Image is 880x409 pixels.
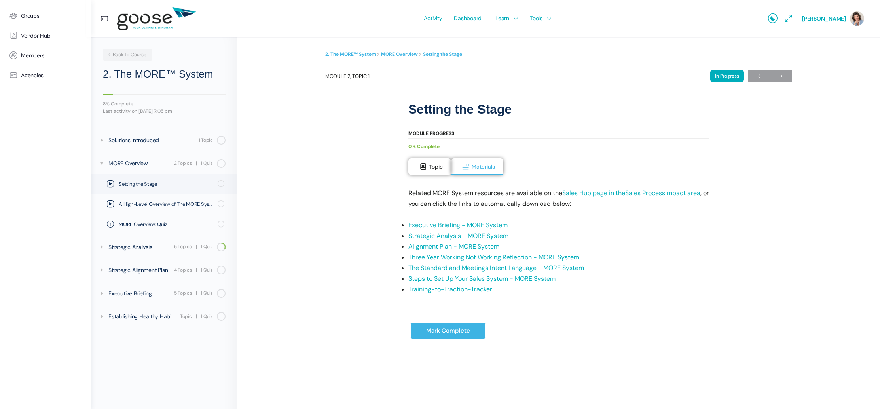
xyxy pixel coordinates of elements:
[748,71,770,82] span: ←
[174,160,192,167] div: 2 Topics
[325,51,376,57] a: 2. The MORE™ System
[196,160,197,167] span: |
[201,289,213,297] div: 1 Quiz
[408,274,556,283] a: Steps to Set Up Your Sales System - MORE System
[408,189,709,208] span: , or you can click the links to automatically download below:
[174,289,192,297] div: 5 Topics
[103,101,226,106] div: 8% Complete
[196,313,197,320] span: |
[91,194,237,214] a: A High-Level Overview of The MORE System
[408,242,499,251] a: Alignment Plan - MORE System
[91,260,237,280] a: Strategic Alignment Plan 4 Topics | 1 Quiz
[174,266,192,274] div: 4 Topics
[562,189,625,197] a: Sales Hub page in the
[429,163,443,170] span: Topic
[177,313,192,320] div: 1 Topic
[103,109,226,114] div: Last activity on [DATE] 7:05 pm
[91,306,237,327] a: Establishing Healthy Habits 1 Topic | 1 Quiz
[108,136,196,145] div: Solutions Introduced
[423,51,462,57] a: Setting the Stage
[119,180,212,188] span: Setting the Stage
[21,72,44,79] span: Agencies
[108,289,172,298] div: Executive Briefing
[408,285,492,293] a: Training-to-Traction-Tracker
[410,323,486,339] input: Mark Complete
[91,215,237,234] a: MORE Overview: Quiz
[91,153,237,173] a: MORE Overview 2 Topics | 1 Quiz
[199,137,213,144] div: 1 Topic
[103,49,152,61] a: Back to Course
[408,141,701,152] div: 0% Complete
[4,26,87,46] a: Vendor Hub
[107,51,146,58] span: Back to Course
[408,131,454,136] div: Module Progress
[91,283,237,304] a: Executive Briefing 5 Topics | 1 Quiz
[201,313,213,320] div: 1 Quiz
[108,312,175,321] div: Establishing Healthy Habits
[108,243,172,251] div: Strategic Analysis
[21,52,44,59] span: Members
[381,51,418,57] a: MORE Overview
[119,200,212,208] span: A High-Level Overview of The MORE System
[625,189,665,197] a: Sales Process
[174,243,192,251] div: 5 Topics
[4,65,87,85] a: Agencies
[21,32,51,39] span: Vendor Hub
[840,371,880,409] iframe: Chat Widget
[710,70,744,82] div: In Progress
[196,243,197,251] span: |
[4,46,87,65] a: Members
[408,264,584,272] a: The Standard and Meetings Intent Language - MORE System
[201,160,213,167] div: 1 Quiz
[108,159,172,167] div: MORE Overview
[408,102,709,117] h1: Setting the Stage
[196,289,197,297] span: |
[196,266,197,274] span: |
[770,71,792,82] span: →
[21,13,40,19] span: Groups
[748,70,770,82] a: ←Previous
[201,243,213,251] div: 1 Quiz
[408,253,579,261] a: Three Year Working Not Working Reflection - MORE System
[119,221,212,228] span: MORE Overview: Quiz
[770,70,792,82] a: Next→
[408,232,508,240] a: Strategic Analysis - MORE System
[325,74,370,79] span: Module 2, Topic 1
[103,67,226,82] h2: 2. The MORE™ System
[802,15,846,22] span: [PERSON_NAME]
[472,163,495,170] span: Materials
[201,266,213,274] div: 1 Quiz
[91,174,237,194] a: Setting the Stage
[665,189,700,197] a: impact area
[108,266,172,274] div: Strategic Alignment Plan
[91,237,237,257] a: Strategic Analysis 5 Topics | 1 Quiz
[408,189,625,197] span: Related MORE System resources are available on the
[408,221,508,229] a: Executive Briefing - MORE System
[4,6,87,26] a: Groups
[91,130,237,150] a: Solutions Introduced 1 Topic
